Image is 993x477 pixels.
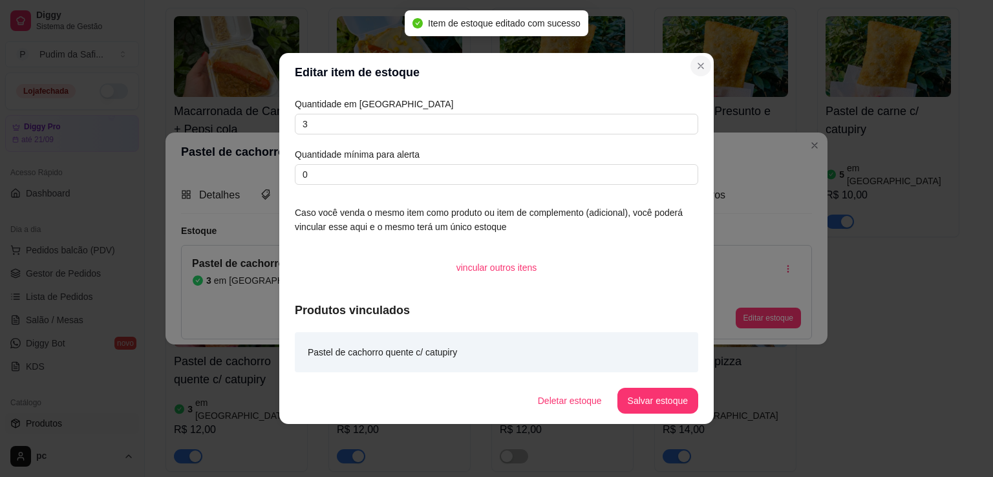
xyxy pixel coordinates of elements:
[295,301,698,319] article: Produtos vinculados
[412,18,423,28] span: check-circle
[617,388,698,414] button: Salvar estoque
[295,206,698,234] article: Caso você venda o mesmo item como produto ou item de complemento (adicional), você poderá vincula...
[279,53,714,92] header: Editar item de estoque
[295,97,698,111] article: Quantidade em [GEOGRAPHIC_DATA]
[528,388,612,414] button: Deletar estoque
[308,345,457,359] article: Pastel de cachorro quente c/ catupiry
[690,56,711,76] button: Close
[428,18,581,28] span: Item de estoque editado com sucesso
[295,147,698,162] article: Quantidade mínima para alerta
[446,255,548,281] button: vincular outros itens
